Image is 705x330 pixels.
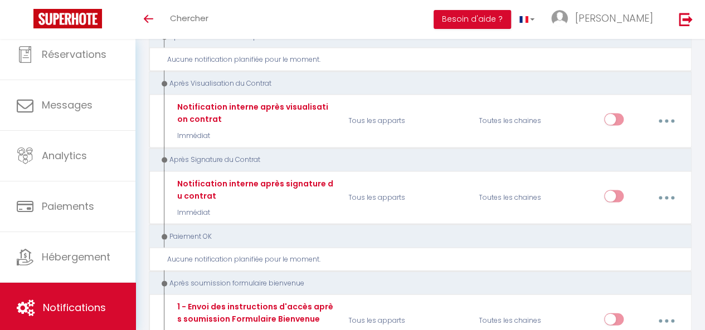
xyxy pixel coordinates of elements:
[575,11,653,25] span: [PERSON_NAME]
[341,101,471,141] p: Tous les apparts
[42,199,94,213] span: Paiements
[341,178,471,218] p: Tous les apparts
[43,301,106,314] span: Notifications
[159,232,671,242] div: Paiement OK
[551,10,568,27] img: ...
[159,155,671,165] div: Après Signature du Contrat
[42,149,87,162] span: Analytics
[471,101,558,141] div: Toutes les chaines
[167,254,682,265] div: Aucune notification planifiée pour le moment.
[174,131,334,141] p: Immédiat
[42,250,110,264] span: Hébergement
[159,278,671,289] div: Après soumission formulaire bienvenue
[174,178,334,202] div: Notification interne après signature du contrat
[471,178,558,218] div: Toutes les chaines
[174,208,334,218] p: Immédiat
[174,101,334,125] div: Notification interne après visualisation contrat
[33,9,102,28] img: Super Booking
[167,55,682,65] div: Aucune notification planifiée pour le moment.
[159,78,671,89] div: Après Visualisation du Contrat
[679,12,693,26] img: logout
[174,301,334,325] div: 1 - Envoi des instructions d'accès après soumission Formulaire Bienvenue
[170,12,208,24] span: Chercher
[42,98,93,112] span: Messages
[42,47,106,61] span: Réservations
[434,10,511,29] button: Besoin d'aide ?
